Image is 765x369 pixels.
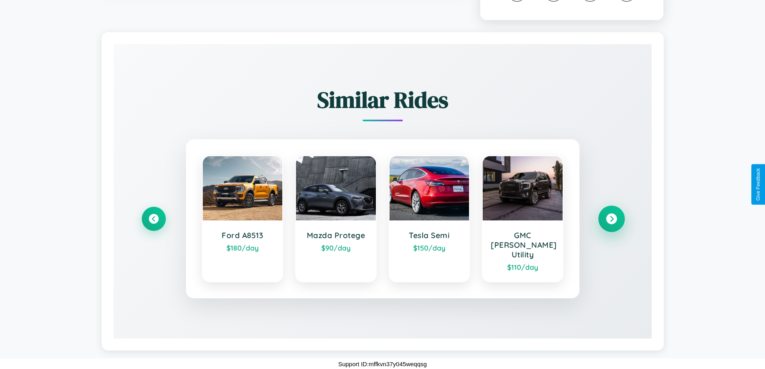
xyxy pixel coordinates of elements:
[482,155,563,282] a: GMC [PERSON_NAME] Utility$110/day
[304,243,368,252] div: $ 90 /day
[304,230,368,240] h3: Mazda Protege
[211,243,275,252] div: $ 180 /day
[398,243,461,252] div: $ 150 /day
[398,230,461,240] h3: Tesla Semi
[142,84,624,115] h2: Similar Rides
[389,155,470,282] a: Tesla Semi$150/day
[755,168,761,201] div: Give Feedback
[202,155,284,282] a: Ford A8513$180/day
[491,230,555,259] h3: GMC [PERSON_NAME] Utility
[211,230,275,240] h3: Ford A8513
[491,263,555,271] div: $ 110 /day
[295,155,377,282] a: Mazda Protege$90/day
